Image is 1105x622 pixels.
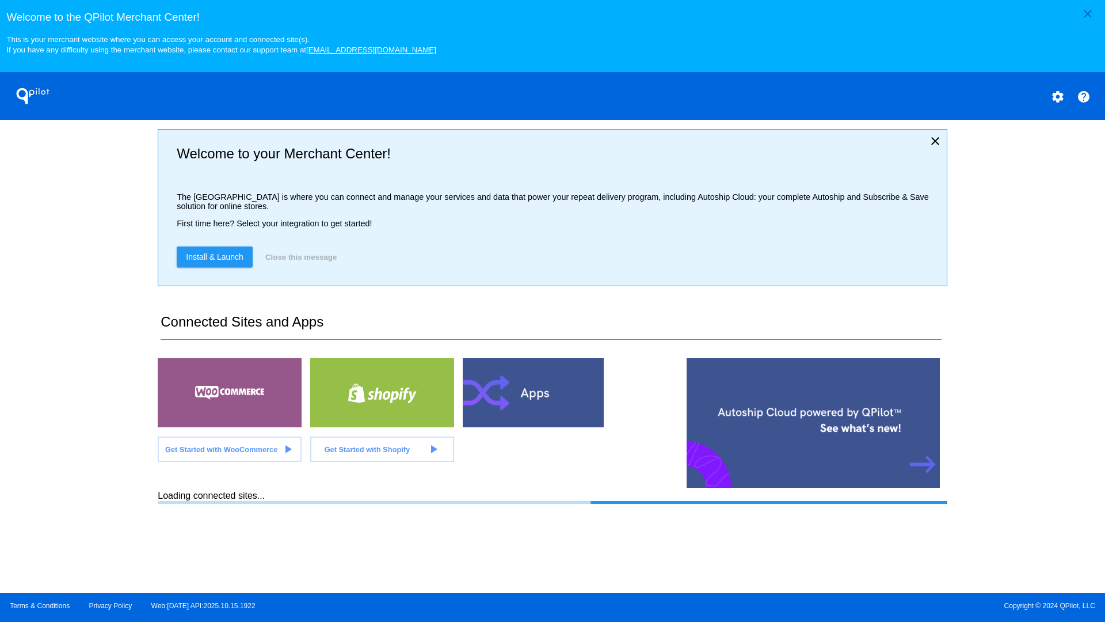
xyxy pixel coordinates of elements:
[325,445,410,454] span: Get Started with Shopify
[161,314,941,340] h2: Connected Sites and Apps
[151,602,256,610] a: Web:[DATE] API:2025.10.15.1922
[177,192,937,211] p: The [GEOGRAPHIC_DATA] is where you can connect and manage your services and data that power your ...
[1081,7,1095,21] mat-icon: close
[306,45,436,54] a: [EMAIL_ADDRESS][DOMAIN_NAME]
[89,602,132,610] a: Privacy Policy
[562,602,1095,610] span: Copyright © 2024 QPilot, LLC
[426,442,440,456] mat-icon: play_arrow
[10,602,70,610] a: Terms & Conditions
[6,11,1098,24] h3: Welcome to the QPilot Merchant Center!
[1077,90,1091,104] mat-icon: help
[6,35,436,54] small: This is your merchant website where you can access your account and connected site(s). If you hav...
[158,491,947,504] div: Loading connected sites...
[177,246,253,267] a: Install & Launch
[310,437,454,462] a: Get Started with Shopify
[177,219,937,228] p: First time here? Select your integration to get started!
[10,85,56,108] h1: QPilot
[262,246,340,267] button: Close this message
[177,146,937,162] h2: Welcome to your Merchant Center!
[1051,90,1065,104] mat-icon: settings
[281,442,295,456] mat-icon: play_arrow
[928,134,942,148] mat-icon: close
[165,445,277,454] span: Get Started with WooCommerce
[186,252,243,261] span: Install & Launch
[158,437,302,462] a: Get Started with WooCommerce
